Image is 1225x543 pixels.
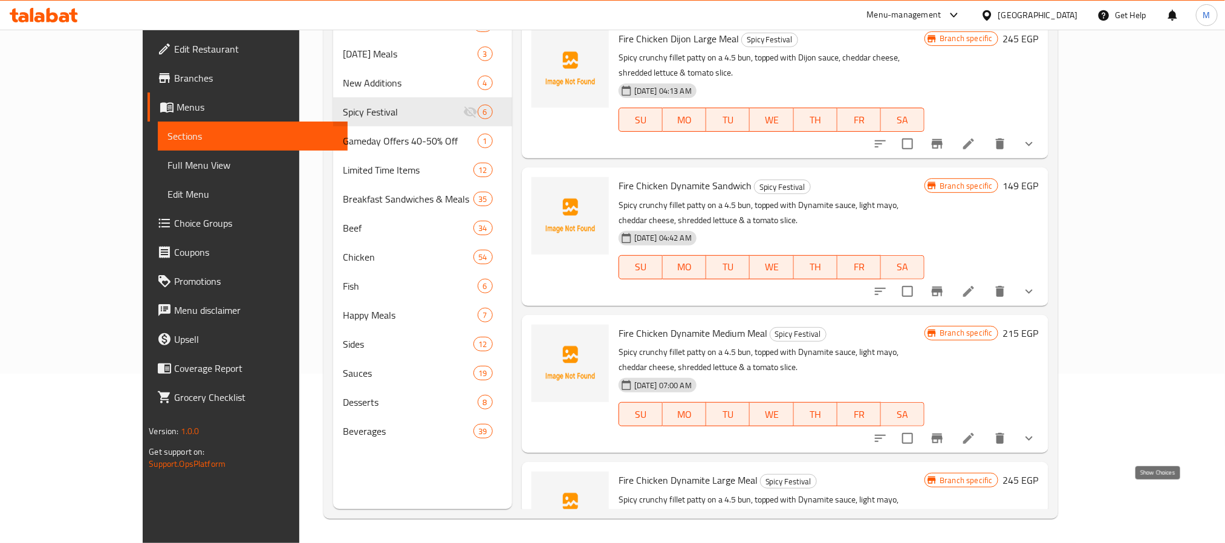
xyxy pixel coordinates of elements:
[755,180,810,194] span: Spicy Festival
[711,258,745,276] span: TU
[619,108,663,132] button: SU
[478,397,492,408] span: 8
[167,187,337,201] span: Edit Menu
[343,134,477,148] div: Gameday Offers 40-50% Off
[148,267,347,296] a: Promotions
[531,325,609,402] img: Fire Chicken Dynamite Medium Meal
[174,42,337,56] span: Edit Restaurant
[473,192,493,206] div: items
[886,406,920,423] span: SA
[149,423,178,439] span: Version:
[531,30,609,108] img: Fire Chicken Dijon Large Meal
[343,47,477,61] div: Ramadan Meals
[343,221,473,235] span: Beef
[750,402,793,426] button: WE
[343,337,473,351] div: Sides
[706,255,750,279] button: TU
[986,277,1015,306] button: delete
[158,151,347,180] a: Full Menu View
[149,456,226,472] a: Support.OpsPlatform
[478,48,492,60] span: 3
[881,108,924,132] button: SA
[333,155,512,184] div: Limited Time Items12
[474,339,492,350] span: 12
[741,33,798,47] div: Spicy Festival
[343,163,473,177] span: Limited Time Items
[181,423,200,439] span: 1.0.0
[478,105,493,119] div: items
[174,245,337,259] span: Coupons
[619,30,739,48] span: Fire Chicken Dijon Large Meal
[619,50,925,80] p: Spicy crunchy fillet patty on a 4.5 bun, topped with Dijon sauce, cheddar cheese, shredded lettuc...
[837,255,881,279] button: FR
[333,359,512,388] div: Sauces19
[463,105,478,119] svg: Inactive section
[629,85,697,97] span: [DATE] 04:13 AM
[619,324,767,342] span: Fire Chicken Dynamite Medium Meal
[770,327,827,342] div: Spicy Festival
[333,213,512,242] div: Beef34
[478,310,492,321] span: 7
[1003,30,1039,47] h6: 245 EGP
[474,252,492,263] span: 54
[866,277,895,306] button: sort-choices
[923,277,952,306] button: Branch-specific-item
[148,325,347,354] a: Upsell
[961,137,976,151] a: Edit menu item
[333,126,512,155] div: Gameday Offers 40-50% Off1
[174,361,337,376] span: Coverage Report
[755,258,788,276] span: WE
[1022,284,1036,299] svg: Show Choices
[794,108,837,132] button: TH
[177,100,337,114] span: Menus
[935,327,997,339] span: Branch specific
[799,258,833,276] span: TH
[923,424,952,453] button: Branch-specific-item
[473,250,493,264] div: items
[333,271,512,301] div: Fish6
[986,129,1015,158] button: delete
[478,76,493,90] div: items
[333,97,512,126] div: Spicy Festival6
[531,177,609,255] img: Fire Chicken Dynamite Sandwich
[343,279,477,293] div: Fish
[333,388,512,417] div: Desserts8
[333,301,512,330] div: Happy Meals7
[619,198,925,228] p: Spicy crunchy fillet patty on a 4.5 bun, topped with Dynamite sauce, light mayo, cheddar cheese, ...
[343,76,477,90] span: New Additions
[794,255,837,279] button: TH
[148,209,347,238] a: Choice Groups
[895,426,920,451] span: Select to update
[1015,277,1044,306] button: show more
[474,368,492,379] span: 19
[895,279,920,304] span: Select to update
[167,129,337,143] span: Sections
[333,68,512,97] div: New Additions4
[474,164,492,176] span: 12
[799,111,833,129] span: TH
[148,296,347,325] a: Menu disclaimer
[629,380,697,391] span: [DATE] 07:00 AM
[343,424,473,438] span: Beverages
[619,177,752,195] span: Fire Chicken Dynamite Sandwich
[755,406,788,423] span: WE
[474,193,492,205] span: 35
[174,274,337,288] span: Promotions
[473,337,493,351] div: items
[343,395,477,409] div: Desserts
[148,238,347,267] a: Coupons
[333,5,512,450] nav: Menu sections
[478,106,492,118] span: 6
[886,111,920,129] span: SA
[770,327,826,341] span: Spicy Festival
[619,255,663,279] button: SU
[711,406,745,423] span: TU
[343,105,463,119] div: Spicy Festival
[866,424,895,453] button: sort-choices
[866,129,895,158] button: sort-choices
[998,8,1078,22] div: [GEOGRAPHIC_DATA]
[961,431,976,446] a: Edit menu item
[624,406,658,423] span: SU
[333,242,512,271] div: Chicken54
